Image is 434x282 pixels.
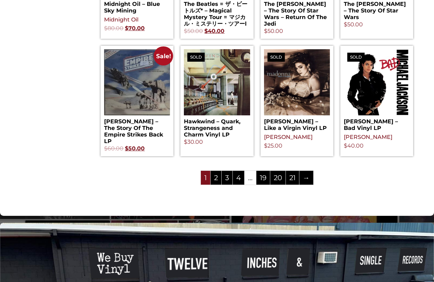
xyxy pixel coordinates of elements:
a: Page 19 [256,171,270,185]
span: Sold [267,53,285,62]
span: $ [184,28,187,34]
span: $ [204,28,208,34]
span: Sold [187,53,205,62]
span: Sold [347,53,365,62]
span: $ [125,25,128,32]
img: Madonna [264,49,330,115]
span: $ [104,145,108,152]
a: Sold[PERSON_NAME] – Bad Vinyl LP [344,49,410,131]
a: Page 21 [286,171,299,185]
bdi: 30.00 [184,139,203,145]
bdi: 40.00 [344,142,364,149]
h2: Hawkwind – Quark, Strangeness and Charm Vinyl LP [184,115,250,138]
span: $ [104,25,108,32]
span: … [245,171,256,185]
img: Michael Jackson Bad [344,49,410,115]
span: $ [125,145,128,152]
a: [PERSON_NAME] [344,134,392,140]
bdi: 80.00 [104,25,124,32]
a: Page 4 [233,171,244,185]
h2: [PERSON_NAME] – Like a Virgin Vinyl LP [264,115,330,131]
bdi: 25.00 [264,142,282,149]
a: Page 2 [211,171,221,185]
a: Page 3 [222,171,232,185]
bdi: 50.00 [125,145,145,152]
span: $ [344,21,347,28]
span: $ [344,142,347,149]
nav: Product Pagination [101,170,413,188]
span: $ [264,142,267,149]
a: Sale! [PERSON_NAME] – The Story Of The Empire Strikes Back LP [104,49,170,153]
a: [PERSON_NAME] [264,134,313,140]
a: → [299,171,313,185]
bdi: 50.00 [344,21,363,28]
bdi: 40.00 [204,28,224,34]
h2: [PERSON_NAME] – Bad Vinyl LP [344,115,410,131]
a: Page 20 [270,171,286,185]
a: SoldHawkwind – Quark, Strangeness and Charm Vinyl LP $30.00 [184,49,250,146]
bdi: 60.00 [104,145,124,152]
span: $ [184,139,187,145]
img: London Symphony Orchestra – The Story Of The Empire Strikes Back LP [104,49,170,115]
bdi: 50.00 [264,28,283,34]
span: Page 1 [201,171,210,185]
bdi: 50.00 [184,28,203,34]
a: Midnight Oil [104,16,138,23]
span: Sale! [154,46,173,65]
a: Sold[PERSON_NAME] – Like a Virgin Vinyl LP [264,49,330,131]
bdi: 70.00 [125,25,145,32]
span: $ [264,28,267,34]
img: Hawkwind – Quark, Strangeness and Charm Vinyl LP [184,49,250,115]
h2: [PERSON_NAME] – The Story Of The Empire Strikes Back LP [104,115,170,145]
